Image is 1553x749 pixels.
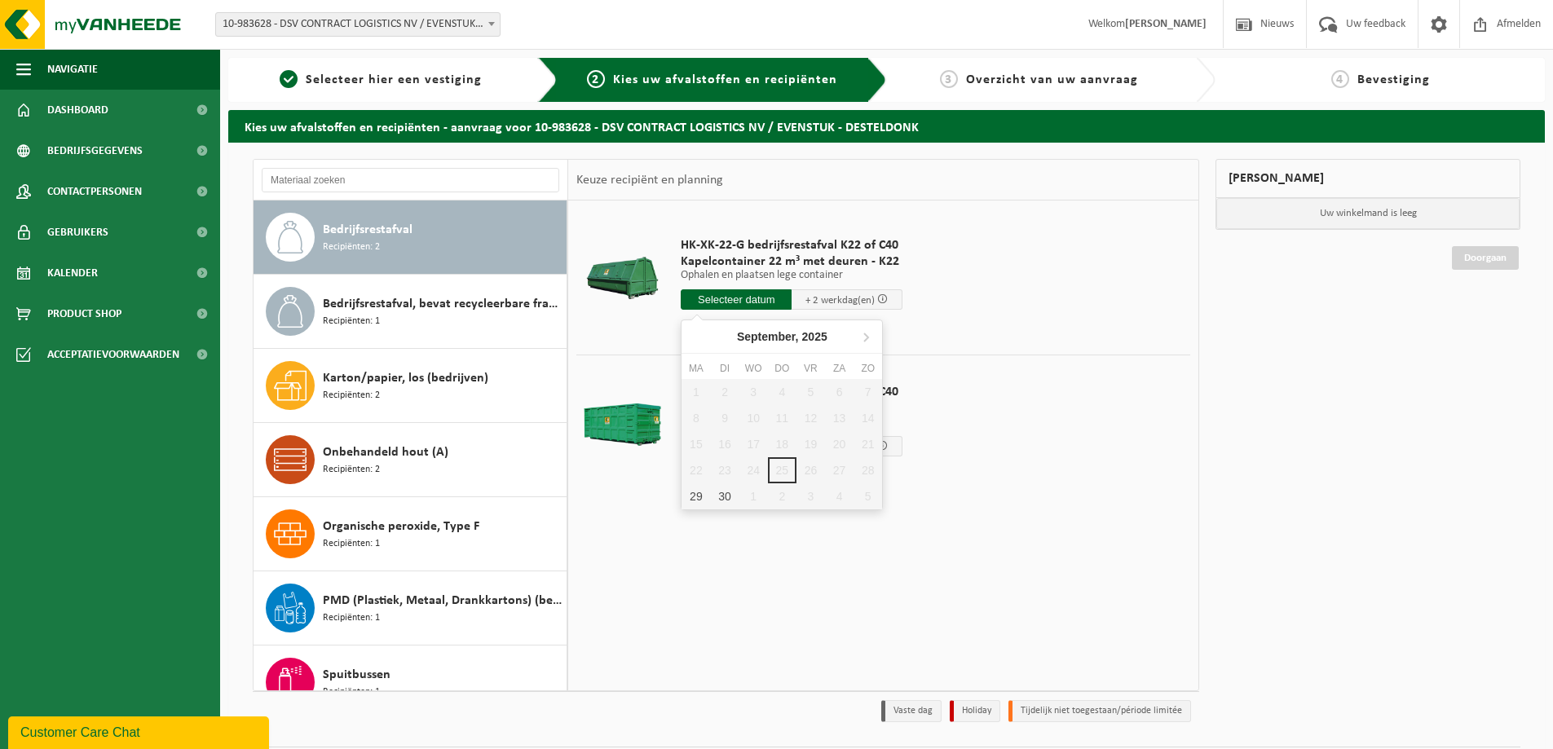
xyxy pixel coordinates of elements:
[215,12,501,37] span: 10-983628 - DSV CONTRACT LOGISTICS NV / EVENSTUK - DESTELDONK
[682,483,710,509] div: 29
[825,483,854,509] div: 4
[280,70,298,88] span: 1
[323,443,448,462] span: Onbehandeld hout (A)
[323,536,380,552] span: Recipiënten: 1
[236,70,525,90] a: 1Selecteer hier een vestiging
[254,275,567,349] button: Bedrijfsrestafval, bevat recycleerbare fracties Recipiënten: 1
[306,73,482,86] span: Selecteer hier een vestiging
[568,160,731,200] div: Keuze recipiënt en planning
[940,70,958,88] span: 3
[47,49,98,90] span: Navigatie
[323,685,380,700] span: Recipiënten: 1
[323,388,380,403] span: Recipiënten: 2
[323,368,488,388] span: Karton/papier, los (bedrijven)
[681,253,902,270] span: Kapelcontainer 22 m³ met deuren - K22
[681,289,792,310] input: Selecteer datum
[254,571,567,645] button: PMD (Plastiek, Metaal, Drankkartons) (bedrijven) Recipiënten: 1
[730,324,834,350] div: September,
[47,130,143,171] span: Bedrijfsgegevens
[805,295,875,306] span: + 2 werkdag(en)
[254,200,567,275] button: Bedrijfsrestafval Recipiënten: 2
[710,483,739,509] div: 30
[8,713,272,749] iframe: chat widget
[1357,73,1430,86] span: Bevestiging
[323,314,380,329] span: Recipiënten: 1
[323,240,380,255] span: Recipiënten: 2
[47,253,98,293] span: Kalender
[796,360,825,377] div: vr
[228,110,1545,142] h2: Kies uw afvalstoffen en recipiënten - aanvraag voor 10-983628 - DSV CONTRACT LOGISTICS NV / EVENS...
[768,483,796,509] div: 2
[950,700,1000,722] li: Holiday
[802,331,827,342] i: 2025
[682,360,710,377] div: ma
[47,171,142,212] span: Contactpersonen
[966,73,1138,86] span: Overzicht van uw aanvraag
[854,483,882,509] div: 5
[323,462,380,478] span: Recipiënten: 2
[216,13,500,36] span: 10-983628 - DSV CONTRACT LOGISTICS NV / EVENSTUK - DESTELDONK
[323,220,413,240] span: Bedrijfsrestafval
[1216,198,1520,229] p: Uw winkelmand is leeg
[796,483,825,509] div: 3
[1008,700,1191,722] li: Tijdelijk niet toegestaan/période limitée
[854,360,882,377] div: zo
[254,497,567,571] button: Organische peroxide, Type F Recipiënten: 1
[681,237,902,253] span: HK-XK-22-G bedrijfsrestafval K22 of C40
[254,423,567,497] button: Onbehandeld hout (A) Recipiënten: 2
[739,483,768,509] div: 1
[1215,159,1520,198] div: [PERSON_NAME]
[681,270,902,281] p: Ophalen en plaatsen lege container
[254,645,567,720] button: Spuitbussen Recipiënten: 1
[323,665,390,685] span: Spuitbussen
[1125,18,1207,30] strong: [PERSON_NAME]
[323,517,479,536] span: Organische peroxide, Type F
[710,360,739,377] div: di
[739,360,768,377] div: wo
[825,360,854,377] div: za
[881,700,942,722] li: Vaste dag
[1452,246,1519,270] a: Doorgaan
[323,294,563,314] span: Bedrijfsrestafval, bevat recycleerbare fracties
[323,610,380,626] span: Recipiënten: 1
[587,70,605,88] span: 2
[47,212,108,253] span: Gebruikers
[47,90,108,130] span: Dashboard
[262,168,559,192] input: Materiaal zoeken
[768,360,796,377] div: do
[1331,70,1349,88] span: 4
[47,293,121,334] span: Product Shop
[323,591,563,610] span: PMD (Plastiek, Metaal, Drankkartons) (bedrijven)
[254,349,567,423] button: Karton/papier, los (bedrijven) Recipiënten: 2
[613,73,837,86] span: Kies uw afvalstoffen en recipiënten
[47,334,179,375] span: Acceptatievoorwaarden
